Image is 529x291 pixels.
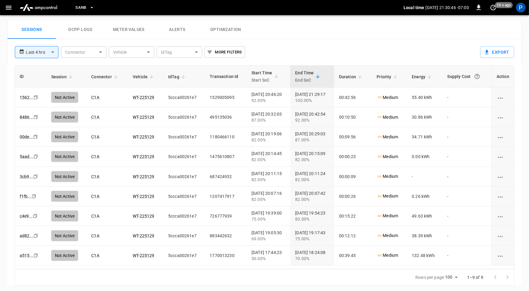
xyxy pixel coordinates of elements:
[516,3,526,12] div: profile-icon
[407,107,442,127] td: 30.86 kWh
[497,94,509,100] div: charging session options
[497,213,509,219] div: charging session options
[295,151,329,163] div: [DATE] 20:15:09
[334,246,372,266] td: 00:39:45
[407,187,442,206] td: 0.26 kWh
[91,73,119,80] span: Connector
[51,250,78,261] div: Not Active
[334,167,372,187] td: 00:00:09
[8,20,56,39] button: Sessions
[20,194,32,199] a: f1fb...
[480,46,514,58] button: Export
[163,167,205,187] td: 5ccca00261e7
[377,213,398,219] p: Medium
[133,174,154,179] a: WT-225129
[251,117,285,123] div: 87.00%
[163,187,205,206] td: 5ccca00261e7
[251,91,285,103] div: [DATE] 20:46:20
[15,66,514,265] table: sessions table
[377,252,398,259] p: Medium
[51,191,78,202] div: Not Active
[205,246,247,266] td: 1770013230
[33,173,39,180] div: copy
[295,76,314,84] p: End SoC
[295,190,329,202] div: [DATE] 20:07:42
[407,127,442,147] td: 34.71 kWh
[133,154,154,159] a: WT-225129
[251,216,285,222] div: 75.00%
[56,20,105,39] button: Ocpp logs
[295,91,329,103] div: [DATE] 21:29:17
[73,2,97,14] button: SanB
[51,73,75,80] span: Session
[251,157,285,163] div: 82.00%
[251,69,280,84] span: Start TimeStart SoC
[443,187,491,206] td: -
[20,233,33,238] a: ad82...
[205,187,247,206] td: 1207417917
[491,66,514,88] th: Action
[295,117,329,123] div: 92.00%
[163,206,205,226] td: 5ccca00261e7
[295,255,329,262] div: 70.00%
[251,171,285,183] div: [DATE] 20:11:15
[251,111,285,123] div: [DATE] 20:32:03
[407,88,442,107] td: 55.40 kWh
[163,226,205,246] td: 5ccca00261e7
[20,253,33,258] a: a515...
[51,211,78,222] div: Not Active
[251,210,285,222] div: [DATE] 19:39:00
[251,137,285,143] div: 82.00%
[251,97,285,103] div: 92.00%
[295,177,329,183] div: 82.00%
[377,94,398,101] p: Medium
[105,20,153,39] button: Meter Values
[407,226,442,246] td: 38.39 kWh
[251,196,285,202] div: 82.00%
[33,134,39,140] div: copy
[51,230,78,241] div: Not Active
[20,115,33,120] a: 8486...
[51,92,78,103] div: Not Active
[407,147,442,167] td: 0.00 kWh
[415,274,445,280] p: Rows per page:
[251,151,285,163] div: [DATE] 20:14:45
[51,151,78,162] div: Not Active
[377,232,398,239] p: Medium
[251,249,285,262] div: [DATE] 17:44:23
[377,114,398,120] p: Medium
[31,193,37,200] div: copy
[472,71,483,82] button: The cost of your charging session based on your supply rates
[295,196,329,202] div: 82.00%
[295,97,329,103] div: 100.00%
[75,4,86,11] span: SanB
[497,193,509,199] div: charging session options
[251,236,285,242] div: 69.00%
[377,193,398,199] p: Medium
[251,131,285,143] div: [DATE] 20:19:06
[205,127,247,147] td: 1180466110
[51,171,78,182] div: Not Active
[334,147,372,167] td: 00:00:23
[201,20,250,39] button: Optimization
[497,114,509,120] div: charging session options
[26,46,58,58] div: Last 4 hrs
[339,73,364,80] span: Duration
[133,194,154,199] a: WT-225129
[251,230,285,242] div: [DATE] 19:05:30
[497,174,509,180] div: charging session options
[91,95,99,100] a: C1A
[443,107,491,127] td: -
[133,233,154,238] a: WT-225129
[443,88,491,107] td: -
[497,134,509,140] div: charging session options
[91,194,99,199] a: C1A
[407,206,442,226] td: 49.63 kWh
[295,131,329,143] div: [DATE] 20:29:03
[295,69,314,84] div: End Time
[91,233,99,238] a: C1A
[33,252,39,259] div: copy
[334,127,372,147] td: 00:09:56
[295,236,329,242] div: 75.00%
[20,95,33,100] a: 1562...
